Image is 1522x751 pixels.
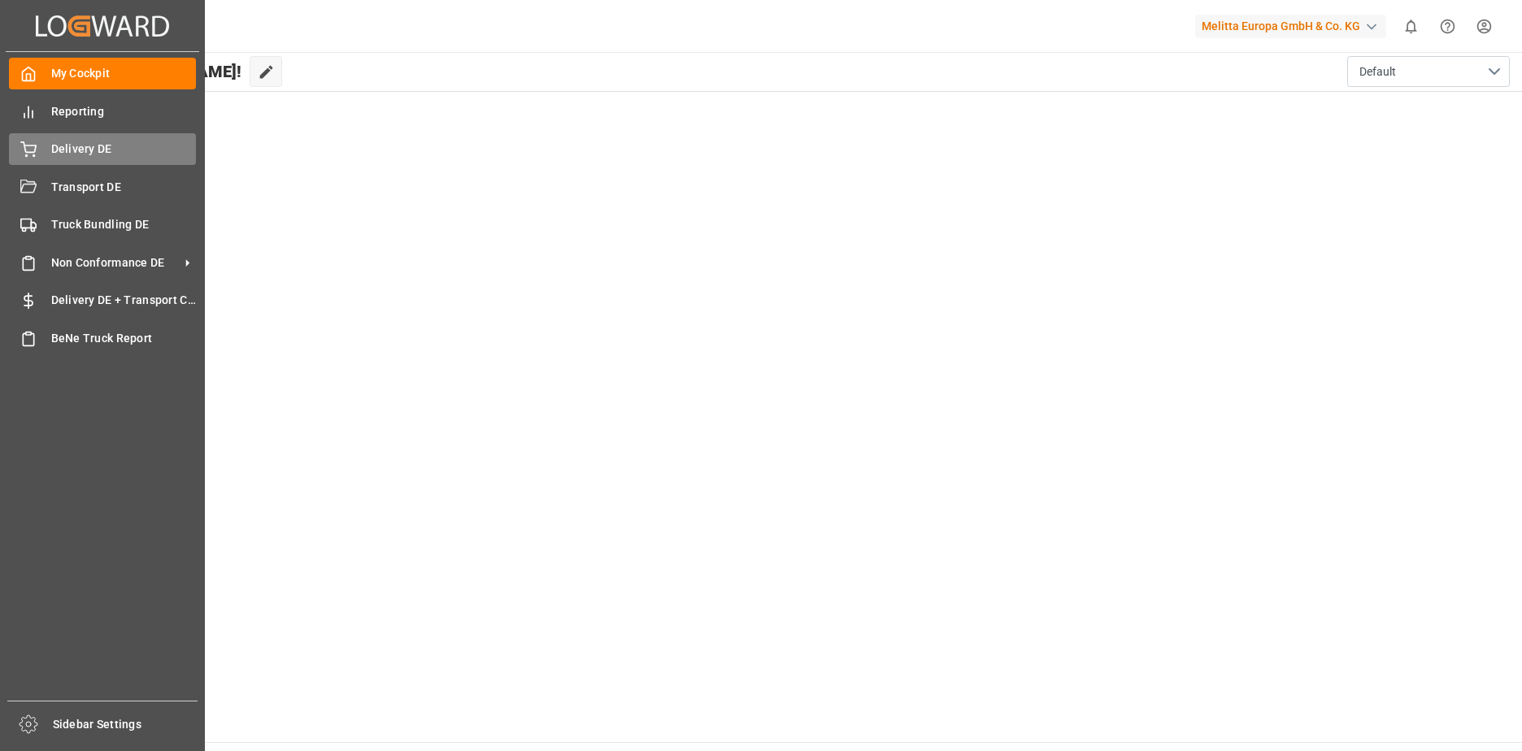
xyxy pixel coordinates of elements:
[9,133,196,165] a: Delivery DE
[9,95,196,127] a: Reporting
[1347,56,1510,87] button: open menu
[51,141,197,158] span: Delivery DE
[9,58,196,89] a: My Cockpit
[51,216,197,233] span: Truck Bundling DE
[9,209,196,241] a: Truck Bundling DE
[51,254,180,271] span: Non Conformance DE
[51,65,197,82] span: My Cockpit
[51,292,197,309] span: Delivery DE + Transport Cost
[9,322,196,354] a: BeNe Truck Report
[53,716,198,733] span: Sidebar Settings
[51,103,197,120] span: Reporting
[51,179,197,196] span: Transport DE
[1359,63,1396,80] span: Default
[9,171,196,202] a: Transport DE
[51,330,197,347] span: BeNe Truck Report
[9,284,196,316] a: Delivery DE + Transport Cost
